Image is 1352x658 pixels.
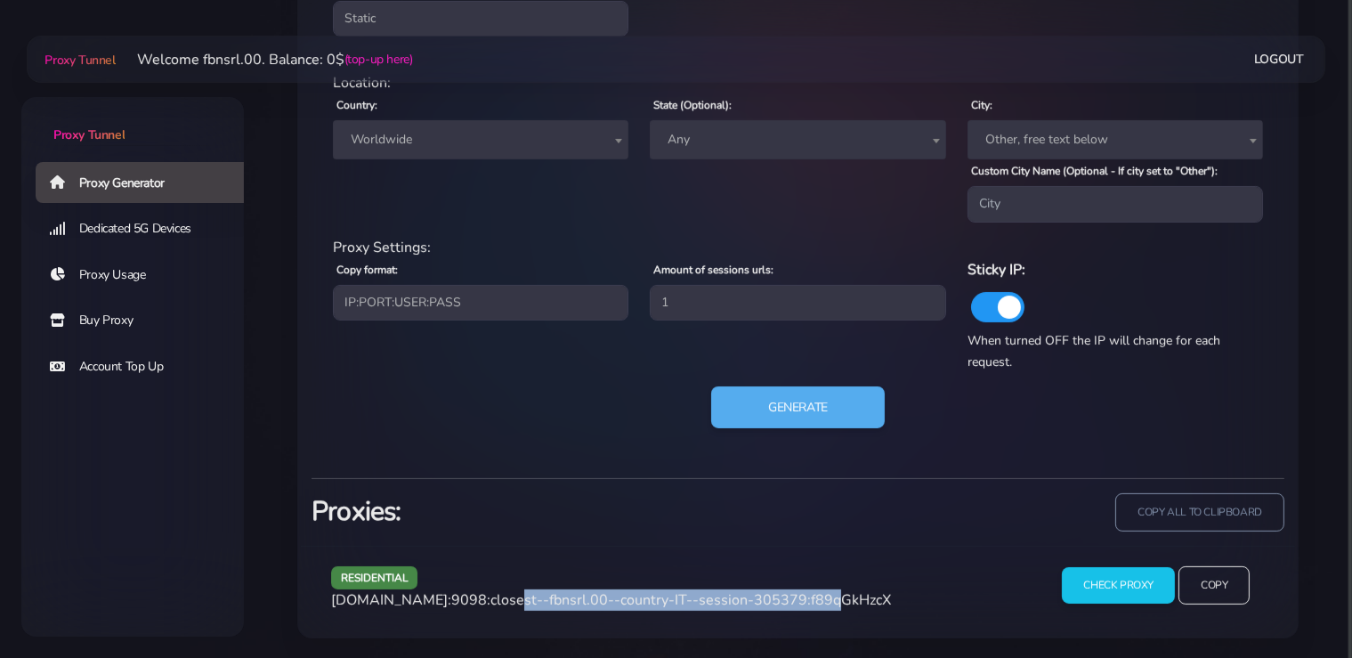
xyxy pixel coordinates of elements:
[331,566,418,589] span: residential
[331,590,891,610] span: [DOMAIN_NAME]:9098:closest--fbnsrl.00--country-IT--session-305379:f89qGkHzcX
[36,208,258,249] a: Dedicated 5G Devices
[711,386,885,429] button: Generate
[344,50,413,69] a: (top-up here)
[336,97,377,113] label: Country:
[1115,493,1284,532] input: copy all to clipboard
[1254,43,1304,76] a: Logout
[336,262,398,278] label: Copy format:
[36,300,258,341] a: Buy Proxy
[333,120,628,159] span: Worldwide
[344,127,618,152] span: Worldwide
[45,52,115,69] span: Proxy Tunnel
[116,49,413,70] li: Welcome fbnsrl.00. Balance: 0$
[971,163,1218,179] label: Custom City Name (Optional - If city set to "Other"):
[653,262,773,278] label: Amount of sessions urls:
[312,493,788,530] h3: Proxies:
[1062,567,1175,604] input: Check Proxy
[53,126,125,143] span: Proxy Tunnel
[36,346,258,387] a: Account Top Up
[967,120,1263,159] span: Other, free text below
[653,97,732,113] label: State (Optional):
[41,45,115,74] a: Proxy Tunnel
[36,162,258,203] a: Proxy Generator
[36,255,258,296] a: Proxy Usage
[1178,566,1250,605] input: Copy
[322,237,1274,258] div: Proxy Settings:
[978,127,1252,152] span: Other, free text below
[21,97,244,144] a: Proxy Tunnel
[971,97,992,113] label: City:
[650,120,945,159] span: Any
[1266,572,1330,636] iframe: Webchat Widget
[967,332,1220,370] span: When turned OFF the IP will change for each request.
[967,258,1263,281] h6: Sticky IP:
[660,127,935,152] span: Any
[967,186,1263,222] input: City
[322,72,1274,93] div: Location:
